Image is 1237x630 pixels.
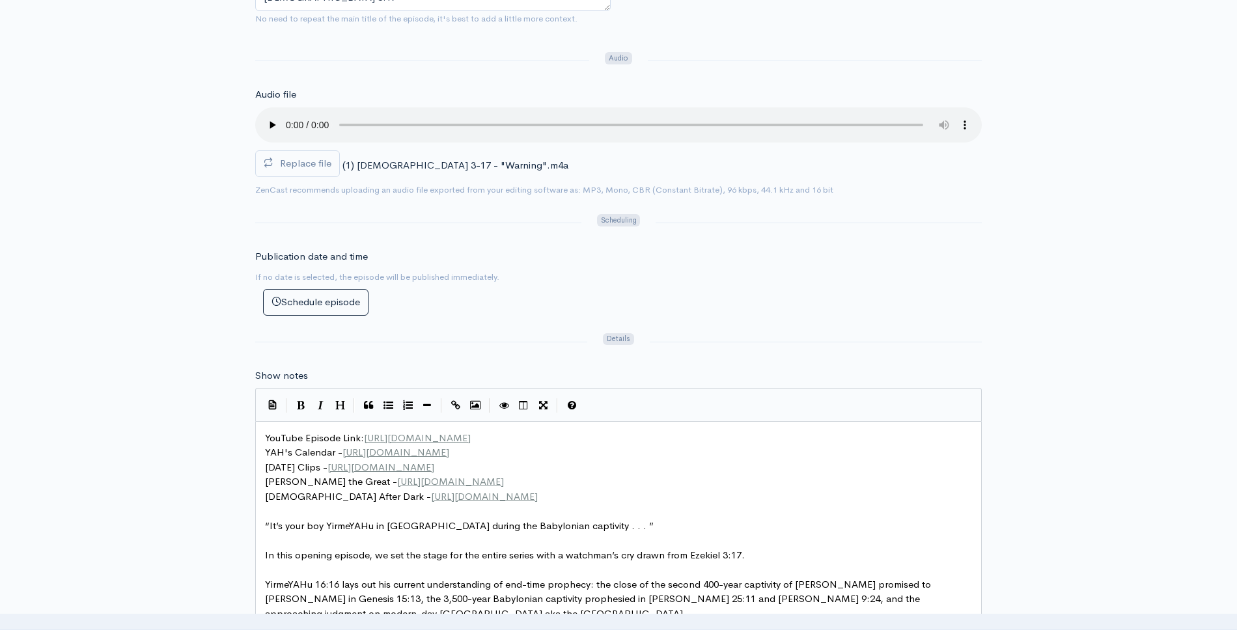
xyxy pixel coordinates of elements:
span: YAH's Calendar - [265,446,449,458]
span: Details [603,333,633,346]
i: | [489,398,490,413]
button: Insert Horizontal Line [417,396,437,415]
span: [DEMOGRAPHIC_DATA] After Dark - [265,490,538,502]
span: [URL][DOMAIN_NAME] [364,431,471,444]
span: “It’s your boy YirmeYAHu in [GEOGRAPHIC_DATA] during the Babylonian captivity . . . ” [265,519,654,532]
button: Insert Image [466,396,485,415]
button: Italic [311,396,330,415]
i: | [354,398,355,413]
span: YirmeYAHu 16:16 lays out his current understanding of end-time prophecy: the close of the second ... [265,578,934,620]
label: Show notes [255,368,308,383]
small: ZenCast recommends uploading an audio file exported from your editing software as: MP3, Mono, CBR... [255,184,833,195]
button: Generic List [378,396,398,415]
span: YouTube Episode Link: [265,431,471,444]
button: Schedule episode [263,289,368,316]
button: Heading [330,396,350,415]
button: Quote [359,396,378,415]
button: Toggle Fullscreen [533,396,553,415]
button: Toggle Preview [494,396,514,415]
span: [DATE] Clips - [265,461,434,473]
span: [URL][DOMAIN_NAME] [342,446,449,458]
span: [URL][DOMAIN_NAME] [397,475,504,487]
button: Numbered List [398,396,417,415]
small: No need to repeat the main title of the episode, it's best to add a little more context. [255,13,577,24]
small: If no date is selected, the episode will be published immediately. [255,271,499,282]
label: Publication date and time [255,249,368,264]
span: [PERSON_NAME] the Great - [265,475,504,487]
span: [URL][DOMAIN_NAME] [327,461,434,473]
span: Scheduling [597,214,640,226]
span: Audio [605,52,632,64]
span: [URL][DOMAIN_NAME] [431,490,538,502]
button: Toggle Side by Side [514,396,533,415]
span: In this opening episode, we set the stage for the entire series with a watchman’s cry drawn from ... [265,549,745,561]
label: Audio file [255,87,296,102]
button: Insert Show Notes Template [262,394,282,414]
button: Markdown Guide [562,396,581,415]
span: Replace file [280,157,331,169]
i: | [441,398,442,413]
button: Create Link [446,396,466,415]
button: Bold [291,396,311,415]
i: | [557,398,558,413]
i: | [286,398,287,413]
span: (1) [DEMOGRAPHIC_DATA] 3-17 - "Warning".m4a [342,159,568,171]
